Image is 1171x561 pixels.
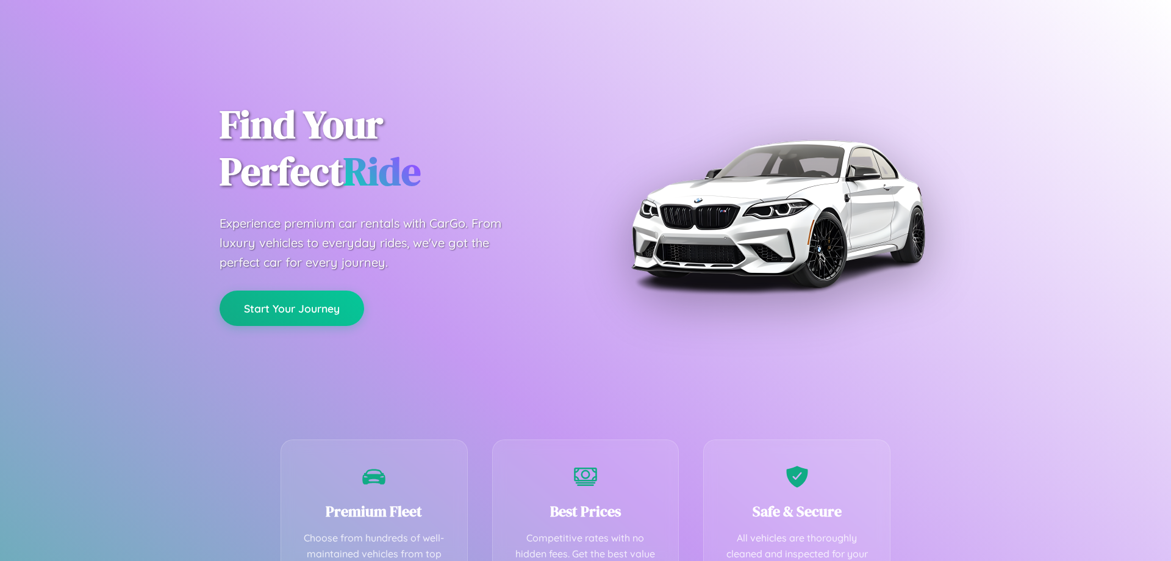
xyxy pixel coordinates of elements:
[220,101,567,195] h1: Find Your Perfect
[625,61,930,366] img: Premium BMW car rental vehicle
[722,501,872,521] h3: Safe & Secure
[220,291,364,326] button: Start Your Journey
[299,501,449,521] h3: Premium Fleet
[343,145,421,198] span: Ride
[511,501,661,521] h3: Best Prices
[220,214,525,272] p: Experience premium car rentals with CarGo. From luxury vehicles to everyday rides, we've got the ...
